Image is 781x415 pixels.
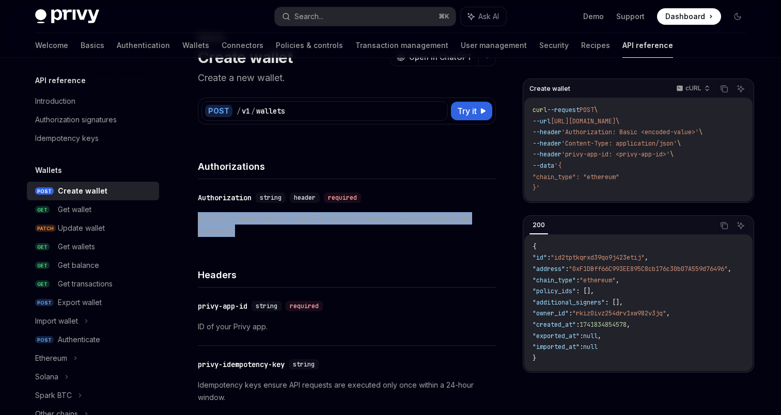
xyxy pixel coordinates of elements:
[717,219,731,232] button: Copy the contents from the code block
[222,33,263,58] a: Connectors
[58,259,99,272] div: Get balance
[580,343,583,351] span: :
[35,95,75,107] div: Introduction
[580,106,594,114] span: POST
[598,332,601,340] span: ,
[729,8,746,25] button: Toggle dark mode
[27,293,159,312] a: POSTExport wallet
[529,219,548,231] div: 200
[35,164,62,177] h5: Wallets
[35,114,117,126] div: Authorization signatures
[533,332,580,340] span: "exported_at"
[27,330,159,349] a: POSTAuthenticate
[27,129,159,148] a: Idempotency keys
[198,268,496,282] h4: Headers
[561,150,670,158] span: 'privy-app-id: <privy-app-id>'
[27,256,159,275] a: GETGet balance
[81,33,104,58] a: Basics
[594,106,598,114] span: \
[256,106,285,116] div: wallets
[561,139,677,148] span: 'Content-Type: application/json'
[35,262,50,269] span: GET
[198,301,247,311] div: privy-app-id
[242,106,250,116] div: v1
[622,33,673,58] a: API reference
[572,309,666,317] span: "rkiz0ivz254drv1xw982v3jq"
[657,8,721,25] a: Dashboard
[27,182,159,200] a: POSTCreate wallet
[533,184,540,192] span: }'
[561,128,699,136] span: 'Authorization: Basic <encoded-value>'
[35,352,67,364] div: Ethereum
[35,225,56,232] span: PATCH
[533,128,561,136] span: --header
[580,332,583,340] span: :
[58,185,107,197] div: Create wallet
[117,33,170,58] a: Authentication
[324,193,361,203] div: required
[35,9,99,24] img: dark logo
[533,354,536,362] span: }
[27,110,159,129] a: Authorization signatures
[616,11,645,22] a: Support
[478,11,499,22] span: Ask AI
[583,343,598,351] span: null
[665,11,705,22] span: Dashboard
[533,243,536,251] span: {
[580,276,616,284] span: "ethereum"
[256,302,277,310] span: string
[551,253,645,262] span: "id2tptkqrxd39qo9j423etij"
[533,309,569,317] span: "owner_id"
[533,321,576,329] span: "created_at"
[198,71,496,85] p: Create a new wallet.
[251,106,255,116] div: /
[533,106,547,114] span: curl
[670,80,714,98] button: cURL
[35,74,86,87] h5: API reference
[58,333,100,346] div: Authenticate
[554,162,561,170] span: '{
[260,194,282,202] span: string
[533,287,576,295] span: "policy_ids"
[699,128,702,136] span: \
[275,7,456,26] button: Search...⌘K
[685,84,701,92] p: cURL
[35,280,50,288] span: GET
[666,309,670,317] span: ,
[533,173,619,181] span: "chain_type": "ethereum"
[461,7,506,26] button: Ask AI
[583,332,598,340] span: null
[27,92,159,110] a: Introduction
[58,203,91,216] div: Get wallet
[355,33,448,58] a: Transaction management
[547,106,580,114] span: --request
[583,11,604,22] a: Demo
[734,82,747,95] button: Ask AI
[58,222,105,234] div: Update wallet
[451,102,492,120] button: Try it
[205,105,232,117] div: POST
[198,212,496,237] p: Basic Auth header with your app ID as the username and your app secret as the password.
[198,193,252,203] div: Authorization
[35,389,72,402] div: Spark BTC
[533,276,576,284] span: "chain_type"
[58,241,95,253] div: Get wallets
[198,359,285,370] div: privy-idempotency-key
[734,219,747,232] button: Ask AI
[576,276,580,284] span: :
[35,299,54,307] span: POST
[551,117,616,125] span: [URL][DOMAIN_NAME]
[35,187,54,195] span: POST
[533,162,554,170] span: --data
[35,132,99,145] div: Idempotency keys
[182,33,209,58] a: Wallets
[539,33,569,58] a: Security
[717,82,731,95] button: Copy the contents from the code block
[198,379,496,404] p: Idempotency keys ensure API requests are executed only once within a 24-hour window.
[645,253,648,262] span: ,
[293,360,315,369] span: string
[569,265,728,273] span: "0xF1DBff66C993EE895C8cb176c30b07A559d76496"
[533,298,605,307] span: "additional_signers"
[565,265,569,273] span: :
[27,200,159,219] a: GETGet wallet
